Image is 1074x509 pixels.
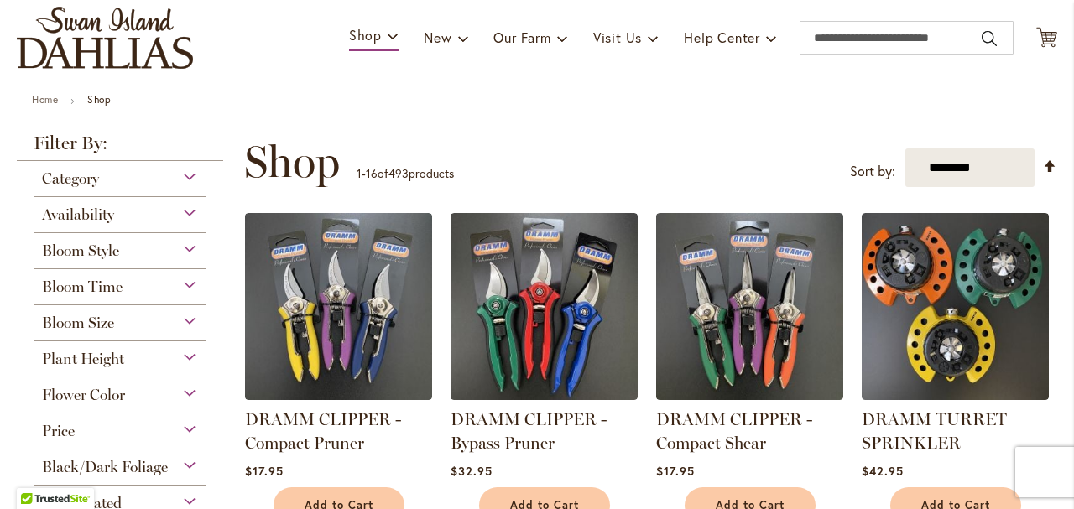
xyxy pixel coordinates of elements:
span: 493 [388,165,409,181]
a: Home [32,93,58,106]
span: Bloom Time [42,278,123,296]
img: DRAMM TURRET SPRINKLER [862,213,1049,400]
iframe: Launch Accessibility Center [13,449,60,496]
span: $32.95 [451,463,493,479]
label: Sort by: [850,156,895,187]
a: DRAMM CLIPPER - Compact Shear [656,387,843,403]
span: Shop [244,137,340,187]
a: DRAMM CLIPPER - Compact Pruner [245,409,401,453]
span: Plant Height [42,350,124,368]
span: Visit Us [593,29,642,46]
a: DRAMM CLIPPER - Bypass Pruner [451,387,638,403]
a: DRAMM CLIPPER - Compact Shear [656,409,812,453]
a: DRAMM CLIPPER - Compact Pruner [245,387,432,403]
p: - of products [357,160,454,187]
strong: Shop [87,93,111,106]
span: Bloom Style [42,242,119,260]
span: Availability [42,205,114,224]
a: DRAMM TURRET SPRINKLER [862,387,1049,403]
span: $17.95 [245,463,284,479]
span: Flower Color [42,386,125,404]
strong: Filter By: [17,134,223,161]
span: 1 [357,165,362,181]
a: store logo [17,7,193,69]
span: New [424,29,451,46]
a: DRAMM TURRET SPRINKLER [862,409,1007,453]
span: Our Farm [493,29,550,46]
img: DRAMM CLIPPER - Bypass Pruner [451,213,638,400]
span: Category [42,169,99,188]
img: DRAMM CLIPPER - Compact Pruner [245,213,432,400]
span: $42.95 [862,463,904,479]
span: Shop [349,26,382,44]
span: Black/Dark Foliage [42,458,168,476]
span: $17.95 [656,463,695,479]
span: 16 [366,165,378,181]
a: DRAMM CLIPPER - Bypass Pruner [451,409,607,453]
img: DRAMM CLIPPER - Compact Shear [656,213,843,400]
span: Bloom Size [42,314,114,332]
span: Price [42,422,75,440]
span: Help Center [684,29,760,46]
